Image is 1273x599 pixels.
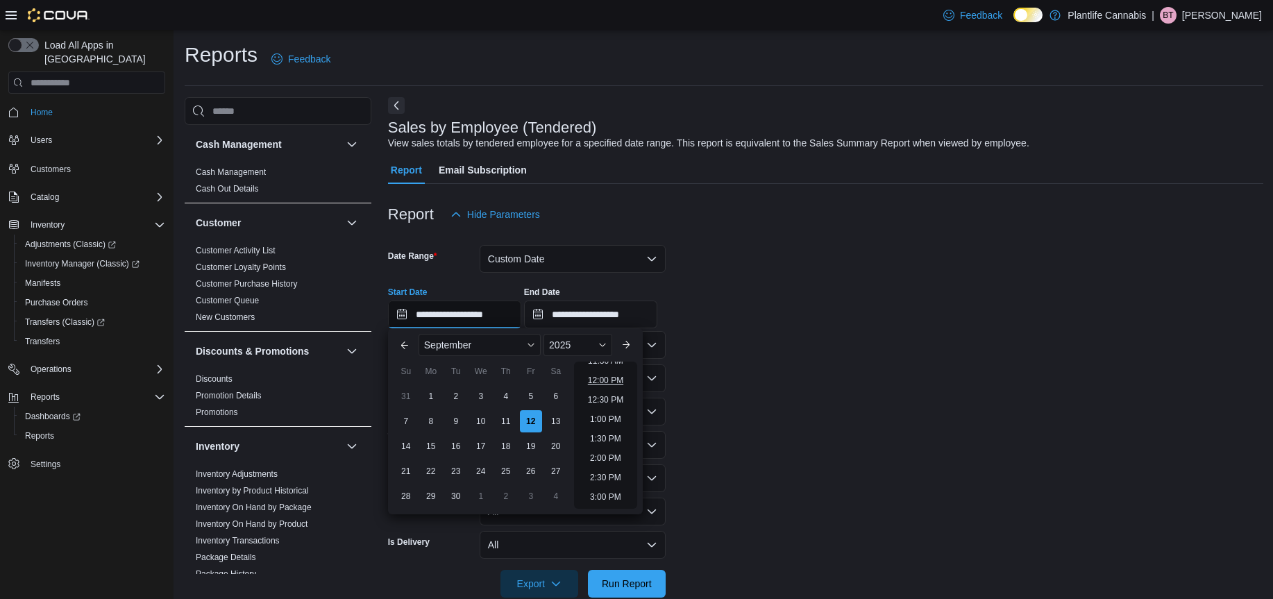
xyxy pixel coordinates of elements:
a: Inventory Manager (Classic) [14,254,171,273]
span: Inventory On Hand by Package [196,502,312,513]
span: September [424,339,471,351]
div: day-16 [445,435,467,457]
li: 12:00 PM [582,372,629,389]
span: Cash Management [196,167,266,178]
button: Run Report [588,570,666,598]
button: Open list of options [646,373,657,384]
button: Manifests [14,273,171,293]
div: day-1 [420,385,442,407]
button: Reports [25,389,65,405]
ul: Time [574,362,637,509]
button: Discounts & Promotions [344,343,360,360]
nav: Complex example [8,96,165,510]
span: Purchase Orders [19,294,165,311]
div: day-2 [495,485,517,507]
div: Cash Management [185,164,371,203]
a: Package Details [196,552,256,562]
a: New Customers [196,312,255,322]
button: Cash Management [196,137,341,151]
div: day-2 [445,385,467,407]
label: Is Delivery [388,537,430,548]
span: Customer Activity List [196,245,276,256]
span: Manifests [19,275,165,292]
button: All [480,531,666,559]
div: day-4 [495,385,517,407]
a: Settings [25,456,66,473]
div: day-14 [395,435,417,457]
span: Catalog [25,189,165,205]
span: 2025 [549,339,571,351]
button: Previous Month [394,334,416,356]
span: Email Subscription [439,156,527,184]
button: Inventory [196,439,341,453]
span: Dashboards [25,411,81,422]
a: Promotion Details [196,391,262,400]
span: Cash Out Details [196,183,259,194]
span: Operations [25,361,165,378]
button: Operations [25,361,77,378]
div: Sa [545,360,567,382]
span: Inventory Transactions [196,535,280,546]
p: Plantlife Cannabis [1068,7,1146,24]
a: Inventory Manager (Classic) [19,255,145,272]
span: Hide Parameters [467,208,540,221]
div: day-30 [445,485,467,507]
input: Dark Mode [1013,8,1043,22]
span: Feedback [960,8,1002,22]
span: Load All Apps in [GEOGRAPHIC_DATA] [39,38,165,66]
a: Purchase Orders [19,294,94,311]
span: Adjustments (Classic) [25,239,116,250]
span: Dark Mode [1013,22,1014,23]
span: Settings [31,459,60,470]
span: Customers [25,160,165,177]
a: Transfers (Classic) [14,312,171,332]
span: Settings [25,455,165,473]
div: Tu [445,360,467,382]
span: New Customers [196,312,255,323]
span: Inventory On Hand by Product [196,518,307,530]
a: Inventory Transactions [196,536,280,546]
a: Home [25,104,58,121]
button: Home [3,102,171,122]
button: Open list of options [646,439,657,450]
label: Date Range [388,251,437,262]
span: Transfers (Classic) [25,317,105,328]
div: Customer [185,242,371,331]
button: Operations [3,360,171,379]
li: 12:30 PM [582,391,629,408]
a: Transfers (Classic) [19,314,110,330]
a: Manifests [19,275,66,292]
h3: Customer [196,216,241,230]
span: Run Report [602,577,652,591]
a: Inventory by Product Historical [196,486,309,496]
div: day-29 [420,485,442,507]
div: day-10 [470,410,492,432]
a: Adjustments (Classic) [19,236,121,253]
div: View sales totals by tendered employee for a specified date range. This report is equivalent to t... [388,136,1029,151]
span: Transfers [25,336,60,347]
div: day-17 [470,435,492,457]
a: Dashboards [14,407,171,426]
li: 1:00 PM [584,411,627,428]
button: Customers [3,158,171,178]
a: Customer Queue [196,296,259,305]
img: Cova [28,8,90,22]
h3: Inventory [196,439,239,453]
a: Package History [196,569,256,579]
div: day-13 [545,410,567,432]
a: Dashboards [19,408,86,425]
p: [PERSON_NAME] [1182,7,1262,24]
h3: Cash Management [196,137,282,151]
div: Th [495,360,517,382]
div: day-7 [395,410,417,432]
span: Feedback [288,52,330,66]
a: Customer Loyalty Points [196,262,286,272]
button: Custom Date [480,245,666,273]
span: Inventory by Product Historical [196,485,309,496]
h1: Reports [185,41,258,69]
div: day-21 [395,460,417,482]
div: September, 2025 [394,384,568,509]
a: Cash Management [196,167,266,177]
h3: Sales by Employee (Tendered) [388,119,597,136]
div: Mo [420,360,442,382]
